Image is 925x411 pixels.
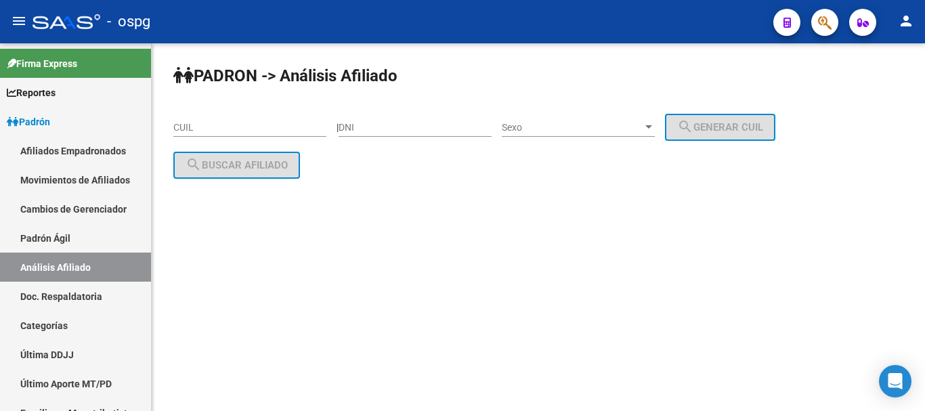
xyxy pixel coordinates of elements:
div: Open Intercom Messenger [879,365,911,397]
span: - ospg [107,7,150,37]
button: Generar CUIL [665,114,775,141]
button: Buscar afiliado [173,152,300,179]
span: Firma Express [7,56,77,71]
strong: PADRON -> Análisis Afiliado [173,66,397,85]
mat-icon: person [898,13,914,29]
mat-icon: search [677,118,693,135]
span: Padrón [7,114,50,129]
span: Sexo [502,122,643,133]
mat-icon: menu [11,13,27,29]
div: | [337,122,786,133]
span: Buscar afiliado [186,159,288,171]
span: Generar CUIL [677,121,763,133]
mat-icon: search [186,156,202,173]
span: Reportes [7,85,56,100]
